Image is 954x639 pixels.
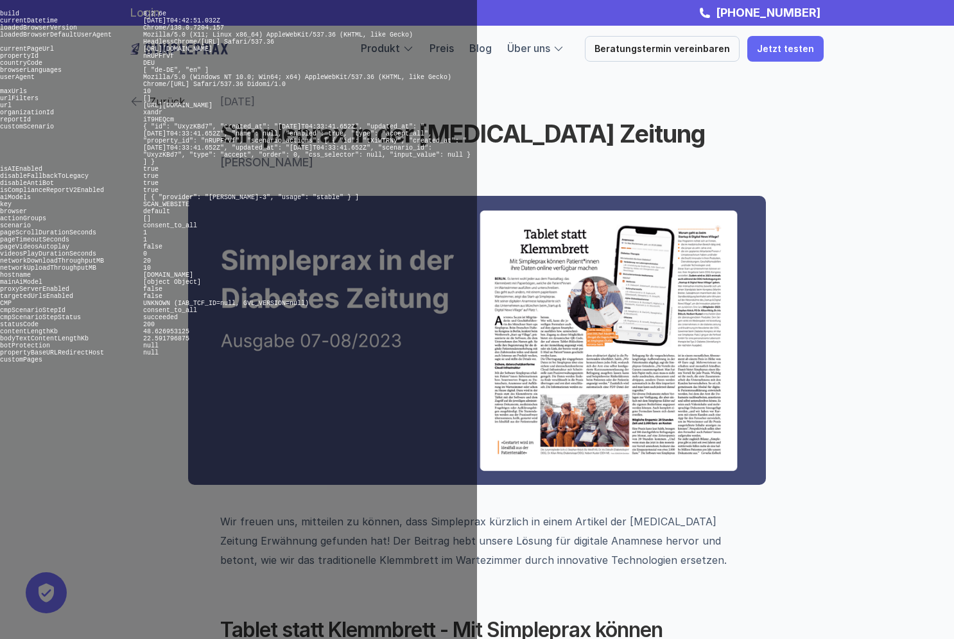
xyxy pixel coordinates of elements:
a: Beratungstermin vereinbaren [585,36,740,62]
pre: 8.2.6e [143,10,166,17]
pre: [] [143,95,151,102]
pre: SCAN_WEBSITE [143,201,189,208]
pre: UNKNOWN (IAB_TCF_ID=null, GVL_VERSION=null) [143,300,309,307]
pre: 22.591796875 [143,335,189,342]
pre: true [143,166,159,173]
pre: xandr [143,109,162,116]
pre: Chrome/138.0.7204.157 [143,24,224,31]
p: [PERSON_NAME] [220,155,734,170]
img: Simpleprax in der Diabetes Zeitung [188,196,766,485]
pre: false [143,243,162,250]
pre: Mozilla/5.0 (Windows NT 10.0; Win64; x64) AppleWebKit/537.36 (KHTML, like Gecko) Chrome/[URL] Saf... [143,74,451,88]
pre: DEU [143,60,155,67]
pre: iT9HEQcm [143,116,174,123]
pre: consent_to_all [143,222,197,229]
a: Über uns [507,42,550,55]
p: Jetzt testen [757,44,814,55]
strong: [PHONE_NUMBER] [716,6,820,19]
a: [PHONE_NUMBER] [713,6,824,19]
pre: 0 [143,250,147,258]
pre: succeeded [143,314,178,321]
pre: default [143,208,170,215]
pre: Mozilla/5.0 (X11; Linux x86_64) AppleWebKit/537.36 (KHTML, like Gecko) HeadlessChrome/[URL] Safar... [143,31,413,46]
p: Wir freuen uns, mitteilen zu können, dass Simpleprax kürzlich in einem Artikel der [MEDICAL_DATA]... [220,512,734,570]
p: Beratungstermin vereinbaren [594,44,730,55]
pre: { "id": "UxyzKBd7", "created_at": "[DATE]T04:33:41.652Z", "updated_at": "[DATE]T04:33:41.652Z", "... [143,123,471,166]
pre: [DOMAIN_NAME] [143,272,193,279]
pre: nRUPFrVf [143,53,174,60]
pre: consent_to_all [143,307,197,314]
pre: false [143,286,162,293]
pre: 20 [143,258,151,265]
pre: null [143,349,159,356]
pre: 48.626953125 [143,328,189,335]
pre: false [143,293,162,300]
pre: true [143,187,159,194]
pre: [DATE]T04:42:51.032Z [143,17,220,24]
pre: [] [143,215,151,222]
pre: [URL][DOMAIN_NAME] [143,46,212,53]
h1: Simpleprax in der [MEDICAL_DATA] Zeitung [220,119,734,149]
pre: 200 [143,321,155,328]
pre: null [143,342,159,349]
pre: 10 [143,265,151,272]
pre: 1 [143,236,147,243]
pre: 10 [143,88,151,95]
pre: [ { "provider": "[PERSON_NAME]-3", "usage": "stable" } ] [143,194,359,201]
a: Jetzt testen [747,36,824,62]
p: [DATE] [220,90,734,113]
pre: true [143,173,159,180]
pre: [object Object] [143,279,201,286]
pre: [URL][DOMAIN_NAME] [143,102,212,109]
pre: [ "de-DE", "en" ] [143,67,209,74]
a: Blog [469,42,492,55]
pre: 1 [143,229,147,236]
pre: true [143,180,159,187]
